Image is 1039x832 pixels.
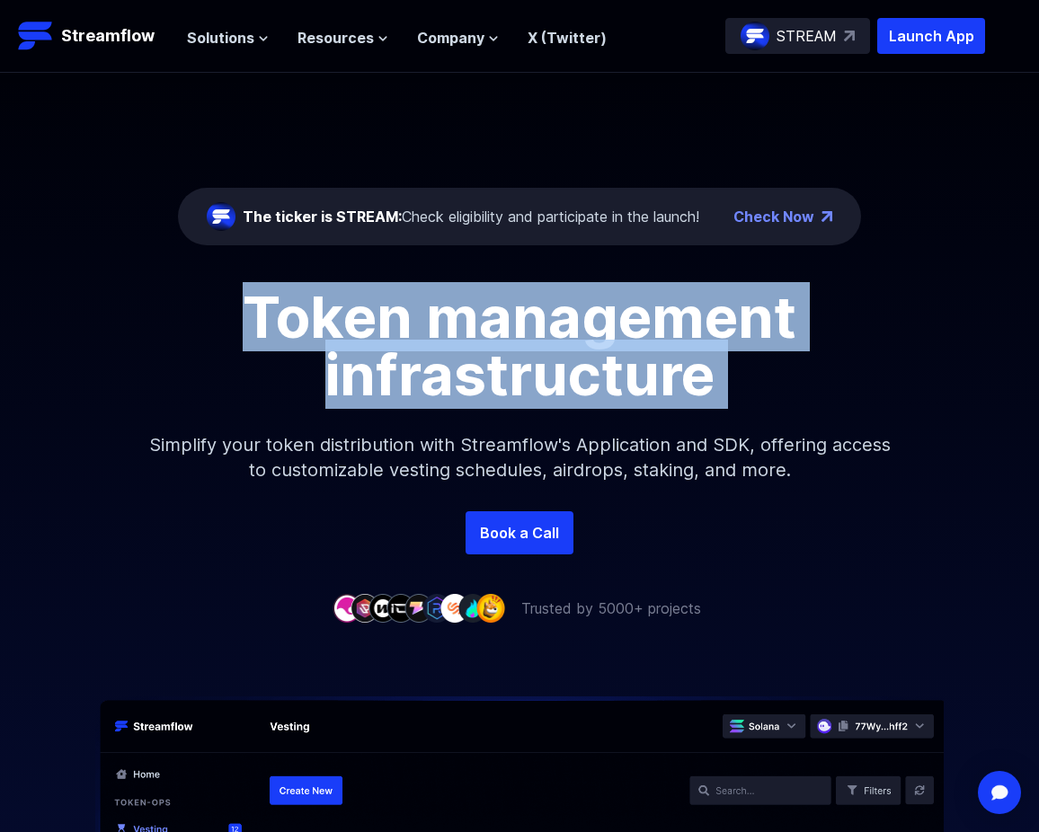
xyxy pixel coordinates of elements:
[476,594,505,622] img: company-9
[333,594,361,622] img: company-1
[821,211,832,222] img: top-right-arrow.png
[133,403,906,511] p: Simplify your token distribution with Streamflow's Application and SDK, offering access to custom...
[386,594,415,622] img: company-4
[844,31,855,41] img: top-right-arrow.svg
[187,27,269,49] button: Solutions
[777,25,837,47] p: STREAM
[422,594,451,622] img: company-6
[528,29,607,47] a: X (Twitter)
[417,27,499,49] button: Company
[877,18,985,54] button: Launch App
[458,594,487,622] img: company-8
[297,27,374,49] span: Resources
[115,288,924,403] h1: Token management infrastructure
[369,594,397,622] img: company-3
[733,206,814,227] a: Check Now
[243,208,402,226] span: The ticker is STREAM:
[61,23,155,49] p: Streamflow
[18,18,54,54] img: Streamflow Logo
[725,18,870,54] a: STREAM
[466,511,573,554] a: Book a Call
[207,202,235,231] img: streamflow-logo-circle.png
[521,597,701,619] p: Trusted by 5000+ projects
[351,594,379,622] img: company-2
[978,771,1021,814] div: Open Intercom Messenger
[440,594,469,622] img: company-7
[741,22,769,50] img: streamflow-logo-circle.png
[404,594,433,622] img: company-5
[18,18,169,54] a: Streamflow
[417,27,484,49] span: Company
[297,27,388,49] button: Resources
[187,27,254,49] span: Solutions
[243,206,699,227] div: Check eligibility and participate in the launch!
